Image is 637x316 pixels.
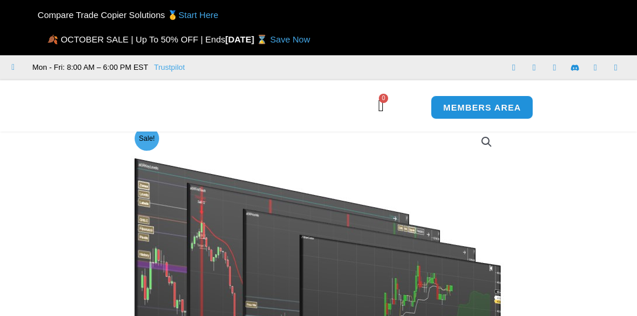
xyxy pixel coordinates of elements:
[30,61,149,74] span: Mon - Fri: 8:00 AM – 6:00 PM EST
[226,34,270,44] strong: [DATE] ⌛
[476,132,497,152] a: View full-screen image gallery
[178,10,218,20] a: Start Here
[135,126,159,151] span: Sale!
[431,95,533,119] a: MEMBERS AREA
[270,34,310,44] a: Save Now
[443,103,521,112] span: MEMBERS AREA
[361,89,402,123] a: 0
[154,61,185,74] a: Trustpilot
[29,10,37,19] img: 🏆
[379,94,388,103] span: 0
[27,10,218,20] span: Compare Trade Copier Solutions 🥇
[82,84,207,126] img: LogoAI | Affordable Indicators – NinjaTrader
[47,34,226,44] span: 🍂 OCTOBER SALE | Up To 50% OFF | Ends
